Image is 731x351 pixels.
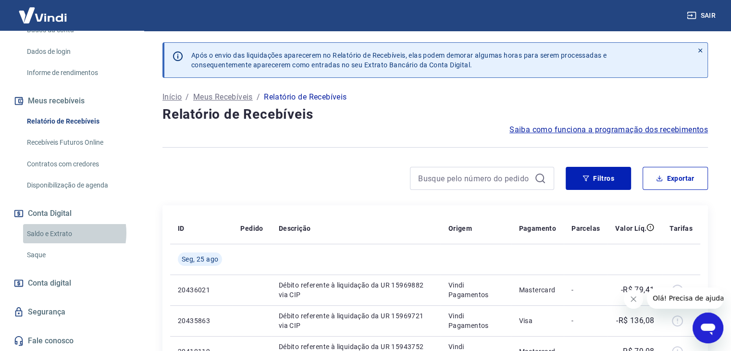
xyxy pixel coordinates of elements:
a: Contratos com credores [23,154,132,174]
p: Descrição [279,224,311,233]
a: Saldo e Extrato [23,224,132,244]
p: Relatório de Recebíveis [264,91,347,103]
iframe: Mensagem da empresa [647,288,723,309]
p: Parcelas [571,224,600,233]
a: Saiba como funciona a programação dos recebimentos [509,124,708,136]
a: Saque [23,245,132,265]
p: / [257,91,260,103]
p: Após o envio das liquidações aparecerem no Relatório de Recebíveis, elas podem demorar algumas ho... [191,50,607,70]
p: Vindi Pagamentos [448,311,504,330]
button: Exportar [643,167,708,190]
p: Valor Líq. [615,224,646,233]
p: 20435863 [178,316,225,326]
p: - [571,316,600,326]
p: Pagamento [519,224,556,233]
p: ID [178,224,185,233]
span: Seg, 25 ago [182,254,218,264]
a: Início [162,91,182,103]
p: Origem [448,224,472,233]
button: Conta Digital [12,203,132,224]
a: Dados de login [23,42,132,62]
p: - [571,285,600,295]
a: Relatório de Recebíveis [23,112,132,131]
button: Meus recebíveis [12,90,132,112]
a: Conta digital [12,273,132,294]
p: Débito referente à liquidação da UR 15969721 via CIP [279,311,433,330]
button: Filtros [566,167,631,190]
iframe: Botão para abrir a janela de mensagens [693,313,723,343]
a: Informe de rendimentos [23,63,132,83]
span: Olá! Precisa de ajuda? [6,7,81,14]
p: -R$ 136,08 [616,315,654,326]
img: Vindi [12,0,74,30]
p: Tarifas [669,224,693,233]
span: Conta digital [28,276,71,290]
p: Pedido [240,224,263,233]
a: Disponibilização de agenda [23,175,132,195]
button: Sair [685,7,719,25]
a: Segurança [12,301,132,323]
p: / [186,91,189,103]
p: 20436021 [178,285,225,295]
p: Vindi Pagamentos [448,280,504,300]
a: Meus Recebíveis [193,91,253,103]
p: Débito referente à liquidação da UR 15969882 via CIP [279,280,433,300]
h4: Relatório de Recebíveis [162,105,708,124]
iframe: Fechar mensagem [624,289,643,309]
p: Visa [519,316,556,326]
input: Busque pelo número do pedido [418,171,531,186]
p: Mastercard [519,285,556,295]
p: -R$ 79,41 [621,284,655,296]
a: Recebíveis Futuros Online [23,133,132,152]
